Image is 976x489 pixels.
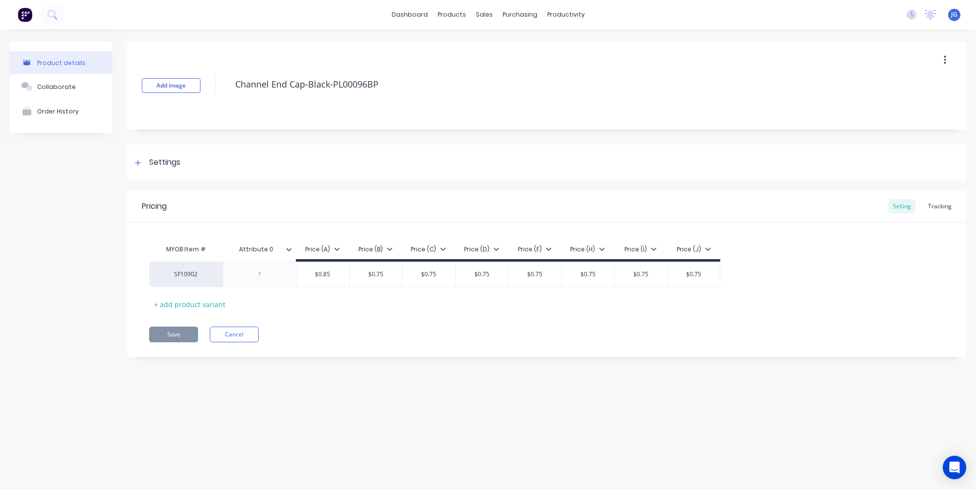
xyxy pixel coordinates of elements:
[668,262,720,287] div: $0.75
[210,327,259,342] button: Cancel
[888,199,916,214] div: Selling
[10,99,112,123] button: Order History
[542,7,590,22] div: productivity
[37,83,76,90] div: Collaborate
[37,59,86,67] div: Product details
[222,240,296,259] div: Attribute 0
[923,199,956,214] div: Tracking
[149,156,180,169] div: Settings
[18,7,32,22] img: Factory
[562,262,615,287] div: $0.75
[37,108,79,115] div: Order History
[464,245,499,254] div: Price (D)
[943,456,966,479] div: Open Intercom Messenger
[159,270,213,279] div: SF10902
[402,262,455,287] div: $0.75
[518,245,552,254] div: Price (F)
[471,7,498,22] div: sales
[149,262,720,287] div: SF10902$0.85$0.75$0.75$0.75$0.75$0.75$0.75$0.75
[433,7,471,22] div: products
[296,262,349,287] div: $0.85
[624,245,657,254] div: Price (I)
[10,51,112,74] button: Product details
[149,327,198,342] button: Save
[509,262,561,287] div: $0.75
[456,262,509,287] div: $0.75
[222,237,290,262] div: Attribute 0
[350,262,402,287] div: $0.75
[142,200,167,212] div: Pricing
[411,245,446,254] div: Price (C)
[387,7,433,22] a: dashboard
[149,240,222,259] div: MYOB Item #
[230,73,878,96] textarea: Channel End Cap-Black-PL00096BP
[570,245,605,254] div: Price (H)
[305,245,340,254] div: Price (A)
[677,245,711,254] div: Price (J)
[10,74,112,99] button: Collaborate
[615,262,667,287] div: $0.75
[142,78,200,93] button: Add image
[951,10,957,19] span: JG
[498,7,542,22] div: purchasing
[149,297,230,312] div: + add product variant
[358,245,393,254] div: Price (B)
